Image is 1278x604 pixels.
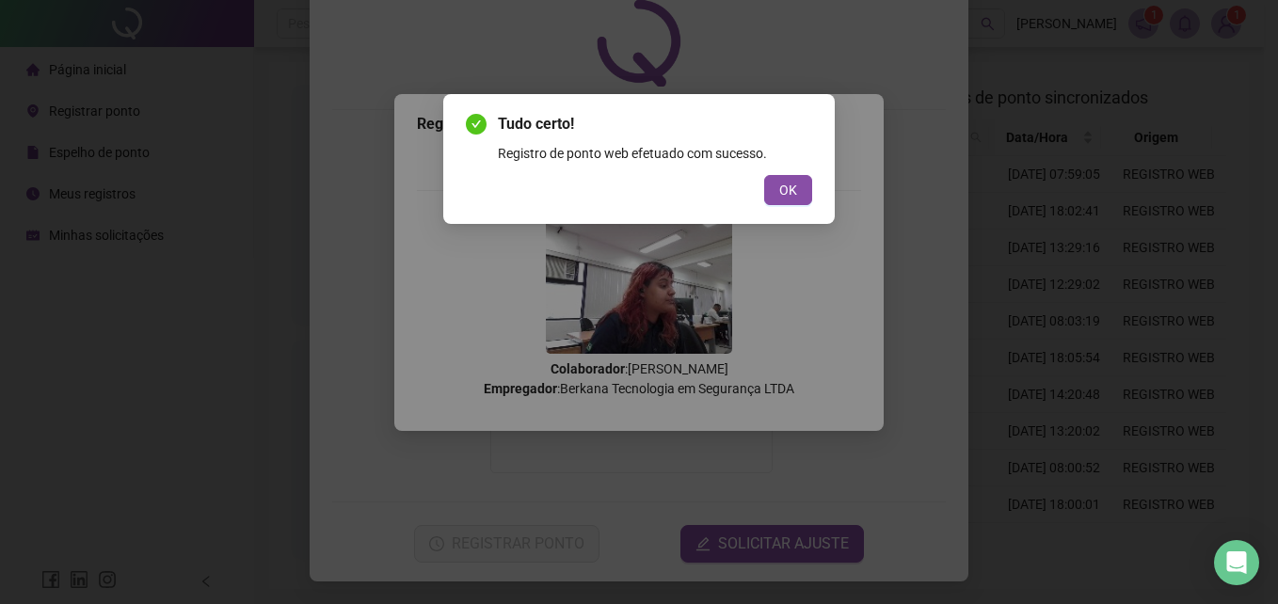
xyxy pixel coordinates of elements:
span: OK [779,180,797,200]
div: Registro de ponto web efetuado com sucesso. [498,143,812,164]
div: Open Intercom Messenger [1214,540,1259,585]
button: OK [764,175,812,205]
span: Tudo certo! [498,113,812,135]
span: check-circle [466,114,487,135]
